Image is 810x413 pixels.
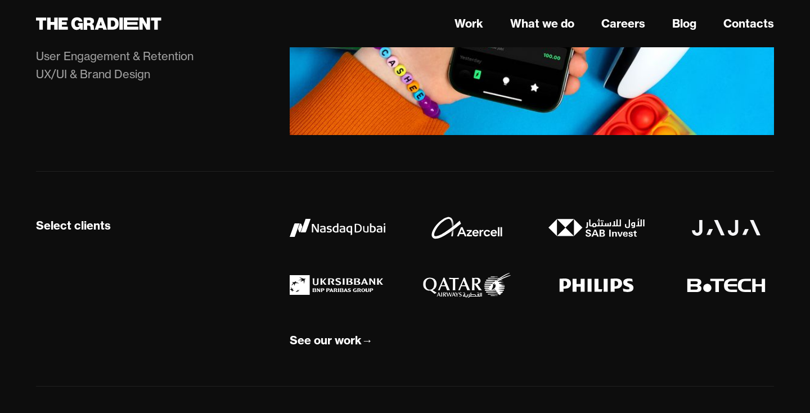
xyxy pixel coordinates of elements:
a: What we do [510,15,574,32]
img: Nasdaq Dubai logo [290,219,385,237]
div: Product Strategy & Vision User Engagement & Retention UX/UI & Brand Design [36,29,193,83]
a: Work [454,15,483,32]
a: Contacts [723,15,774,32]
a: Blog [672,15,696,32]
div: See our work [290,333,362,348]
a: Careers [601,15,645,32]
img: SAB Invest [548,218,644,237]
div: → [362,333,373,348]
a: See our work→ [290,331,373,350]
div: Select clients [36,218,111,233]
